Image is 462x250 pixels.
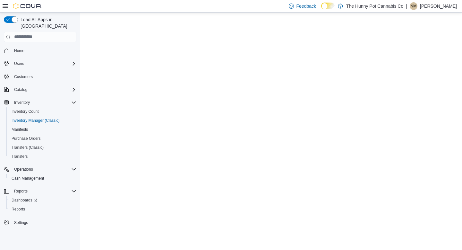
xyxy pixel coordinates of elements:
[12,127,28,132] span: Manifests
[296,3,316,9] span: Feedback
[9,108,41,115] a: Inventory Count
[1,165,79,174] button: Operations
[6,196,79,205] a: Dashboards
[1,218,79,227] button: Settings
[12,165,36,173] button: Operations
[12,47,76,55] span: Home
[12,86,30,94] button: Catalog
[1,187,79,196] button: Reports
[14,167,33,172] span: Operations
[12,60,27,67] button: Users
[13,3,42,9] img: Cova
[9,205,28,213] a: Reports
[9,126,76,133] span: Manifests
[6,116,79,125] button: Inventory Manager (Classic)
[9,135,76,142] span: Purchase Orders
[12,145,44,150] span: Transfers (Classic)
[12,165,76,173] span: Operations
[12,109,39,114] span: Inventory Count
[420,2,457,10] p: [PERSON_NAME]
[12,218,76,226] span: Settings
[1,85,79,94] button: Catalog
[1,46,79,55] button: Home
[6,107,79,116] button: Inventory Count
[9,108,76,115] span: Inventory Count
[18,16,76,29] span: Load All Apps in [GEOGRAPHIC_DATA]
[9,196,40,204] a: Dashboards
[14,74,33,79] span: Customers
[411,2,417,10] span: NM
[12,187,30,195] button: Reports
[9,153,76,160] span: Transfers
[14,48,24,53] span: Home
[12,47,27,55] a: Home
[9,153,30,160] a: Transfers
[321,3,335,9] input: Dark Mode
[12,176,44,181] span: Cash Management
[9,196,76,204] span: Dashboards
[12,73,76,81] span: Customers
[9,205,76,213] span: Reports
[6,152,79,161] button: Transfers
[12,198,37,203] span: Dashboards
[12,86,76,94] span: Catalog
[9,117,62,124] a: Inventory Manager (Classic)
[14,61,24,66] span: Users
[14,87,27,92] span: Catalog
[12,99,76,106] span: Inventory
[12,136,41,141] span: Purchase Orders
[12,118,60,123] span: Inventory Manager (Classic)
[12,60,76,67] span: Users
[12,99,32,106] button: Inventory
[12,73,35,81] a: Customers
[6,174,79,183] button: Cash Management
[12,207,25,212] span: Reports
[1,98,79,107] button: Inventory
[9,174,47,182] a: Cash Management
[6,143,79,152] button: Transfers (Classic)
[4,43,76,244] nav: Complex example
[12,187,76,195] span: Reports
[14,100,30,105] span: Inventory
[410,2,417,10] div: Nakisha Mckinley
[1,59,79,68] button: Users
[9,174,76,182] span: Cash Management
[321,9,321,10] span: Dark Mode
[6,125,79,134] button: Manifests
[6,205,79,214] button: Reports
[14,189,28,194] span: Reports
[6,134,79,143] button: Purchase Orders
[406,2,407,10] p: |
[9,126,30,133] a: Manifests
[12,154,28,159] span: Transfers
[1,72,79,81] button: Customers
[9,144,76,151] span: Transfers (Classic)
[14,220,28,225] span: Settings
[346,2,403,10] p: The Hunny Pot Cannabis Co
[12,219,30,227] a: Settings
[9,135,43,142] a: Purchase Orders
[9,144,46,151] a: Transfers (Classic)
[9,117,76,124] span: Inventory Manager (Classic)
